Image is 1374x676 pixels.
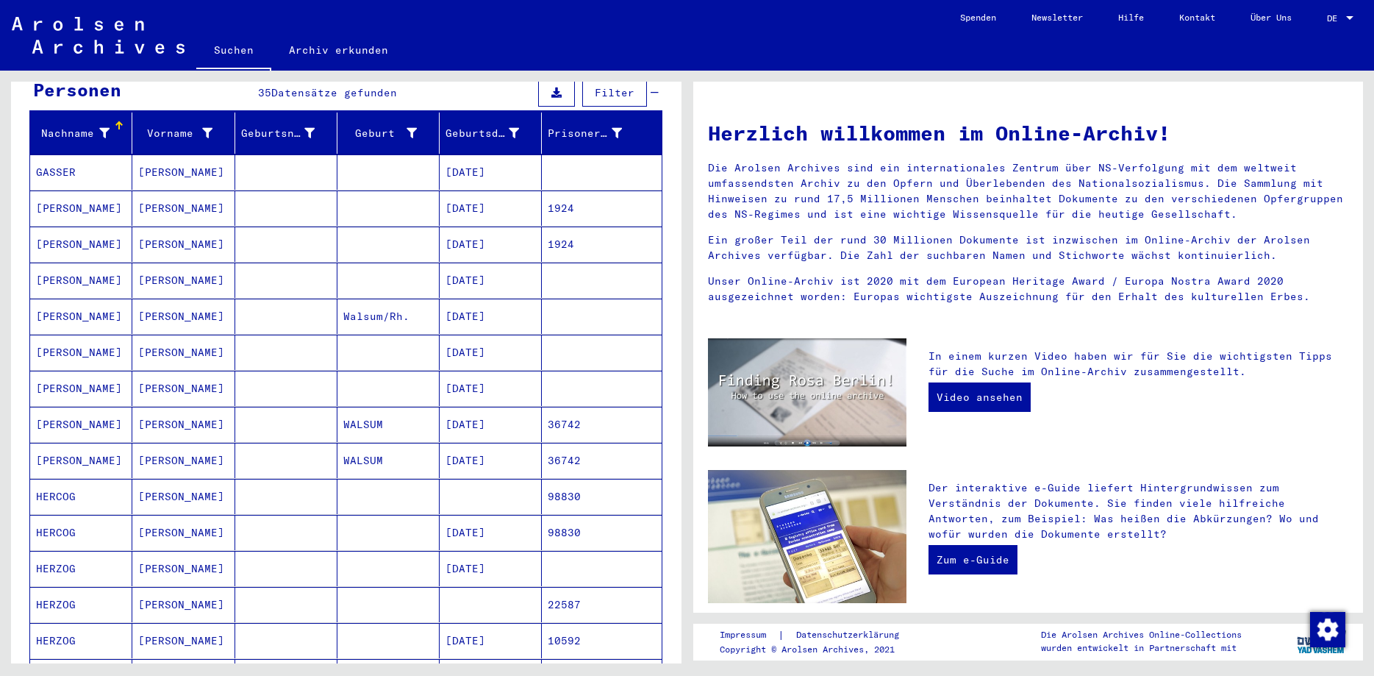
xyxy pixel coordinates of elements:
[582,79,647,107] button: Filter
[1041,628,1242,641] p: Die Arolsen Archives Online-Collections
[337,299,440,334] mat-cell: Walsum/Rh.
[784,627,917,643] a: Datenschutzerklärung
[132,371,235,406] mat-cell: [PERSON_NAME]
[30,263,132,298] mat-cell: [PERSON_NAME]
[708,232,1349,263] p: Ein großer Teil der rund 30 Millionen Dokumente ist inzwischen im Online-Archiv der Arolsen Archi...
[343,126,417,141] div: Geburt‏
[132,407,235,442] mat-cell: [PERSON_NAME]
[138,126,212,141] div: Vorname
[132,191,235,226] mat-cell: [PERSON_NAME]
[440,371,542,406] mat-cell: [DATE]
[440,623,542,658] mat-cell: [DATE]
[132,227,235,262] mat-cell: [PERSON_NAME]
[241,126,315,141] div: Geburtsname
[542,407,661,442] mat-cell: 36742
[440,407,542,442] mat-cell: [DATE]
[542,443,661,478] mat-cell: 36742
[30,299,132,334] mat-cell: [PERSON_NAME]
[542,479,661,514] mat-cell: 98830
[548,126,621,141] div: Prisoner #
[542,113,661,154] mat-header-cell: Prisoner #
[928,383,1031,412] a: Video ansehen
[708,338,906,446] img: video.jpg
[138,121,234,145] div: Vorname
[708,160,1349,222] p: Die Arolsen Archives sind ein internationales Zentrum über NS-Verfolgung mit dem weltweit umfasse...
[542,227,661,262] mat-cell: 1924
[542,587,661,622] mat-cell: 22587
[440,227,542,262] mat-cell: [DATE]
[132,443,235,478] mat-cell: [PERSON_NAME]
[542,623,661,658] mat-cell: 10592
[30,371,132,406] mat-cell: [PERSON_NAME]
[1294,623,1349,660] img: yv_logo.png
[132,515,235,550] mat-cell: [PERSON_NAME]
[542,515,661,550] mat-cell: 98830
[1041,641,1242,655] p: wurden entwickelt in Partnerschaft mit
[440,191,542,226] mat-cell: [DATE]
[132,335,235,370] mat-cell: [PERSON_NAME]
[30,191,132,226] mat-cell: [PERSON_NAME]
[548,121,643,145] div: Prisoner #
[928,545,1017,574] a: Zum e-Guide
[440,551,542,586] mat-cell: [DATE]
[36,121,132,145] div: Nachname
[928,480,1348,542] p: Der interaktive e-Guide liefert Hintergrundwissen zum Verständnis der Dokumente. Sie finden viele...
[30,227,132,262] mat-cell: [PERSON_NAME]
[235,113,337,154] mat-header-cell: Geburtsname
[30,551,132,586] mat-cell: HERZOG
[30,443,132,478] mat-cell: [PERSON_NAME]
[30,623,132,658] mat-cell: HERZOG
[271,86,397,99] span: Datensätze gefunden
[30,479,132,514] mat-cell: HERCOG
[132,479,235,514] mat-cell: [PERSON_NAME]
[720,627,917,643] div: |
[196,32,271,71] a: Suchen
[30,113,132,154] mat-header-cell: Nachname
[132,113,235,154] mat-header-cell: Vorname
[708,470,906,603] img: eguide.jpg
[132,551,235,586] mat-cell: [PERSON_NAME]
[30,515,132,550] mat-cell: HERCOG
[440,299,542,334] mat-cell: [DATE]
[33,77,121,103] div: Personen
[720,643,917,656] p: Copyright © Arolsen Archives, 2021
[440,263,542,298] mat-cell: [DATE]
[440,335,542,370] mat-cell: [DATE]
[30,407,132,442] mat-cell: [PERSON_NAME]
[30,587,132,622] mat-cell: HERZOG
[337,407,440,442] mat-cell: WALSUM
[440,443,542,478] mat-cell: [DATE]
[720,627,778,643] a: Impressum
[132,623,235,658] mat-cell: [PERSON_NAME]
[132,263,235,298] mat-cell: [PERSON_NAME]
[708,274,1349,305] p: Unser Online-Archiv ist 2020 mit dem European Heritage Award / Europa Nostra Award 2020 ausgezeic...
[440,515,542,550] mat-cell: [DATE]
[30,335,132,370] mat-cell: [PERSON_NAME]
[36,126,110,141] div: Nachname
[446,121,541,145] div: Geburtsdatum
[542,191,661,226] mat-cell: 1924
[595,86,634,99] span: Filter
[1327,13,1343,24] span: DE
[132,587,235,622] mat-cell: [PERSON_NAME]
[446,126,519,141] div: Geburtsdatum
[132,299,235,334] mat-cell: [PERSON_NAME]
[337,443,440,478] mat-cell: WALSUM
[440,113,542,154] mat-header-cell: Geburtsdatum
[343,121,439,145] div: Geburt‏
[258,86,271,99] span: 35
[241,121,337,145] div: Geburtsname
[708,118,1349,149] h1: Herzlich willkommen im Online-Archiv!
[440,154,542,190] mat-cell: [DATE]
[30,154,132,190] mat-cell: GASSER
[271,32,406,68] a: Archiv erkunden
[1310,612,1345,647] img: Zustimmung ändern
[337,113,440,154] mat-header-cell: Geburt‏
[928,349,1348,380] p: In einem kurzen Video haben wir für Sie die wichtigsten Tipps für die Suche im Online-Archiv zusa...
[12,17,185,54] img: Arolsen_neg.svg
[132,154,235,190] mat-cell: [PERSON_NAME]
